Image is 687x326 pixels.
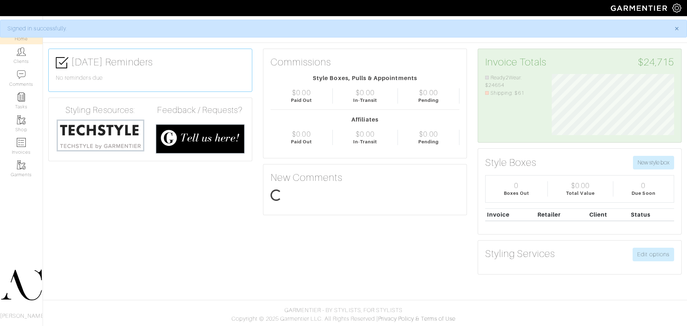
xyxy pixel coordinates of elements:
div: 0 [514,181,518,190]
li: Ready2Wear: $24654 [485,74,541,89]
img: clients-icon-6bae9207a08558b7cb47a8932f037763ab4055f8c8b6bfacd5dc20c3e0201464.png [17,47,26,56]
img: reminder-icon-8004d30b9f0a5d33ae49ab947aed9ed385cf756f9e5892f1edd6e32f2345188e.png [17,93,26,102]
div: Total Value [566,190,595,197]
img: gear-icon-white-bd11855cb880d31180b6d7d6211b90ccbf57a29d726f0c71d8c61bd08dd39cc2.png [672,4,681,13]
img: garments-icon-b7da505a4dc4fd61783c78ac3ca0ef83fa9d6f193b1c9dc38574b1d14d53ca28.png [17,160,26,169]
th: Retailer [536,208,588,221]
span: Copyright © 2025 Garmentier LLC. All Rights Reserved. [232,316,376,322]
h4: Feedback / Requests? [156,105,245,115]
span: × [674,24,679,33]
div: $0.00 [419,130,438,138]
div: $0.00 [419,88,438,97]
a: Privacy Policy & Terms of Use [378,316,455,322]
div: $0.00 [292,130,311,138]
th: Client [588,208,629,221]
div: $0.00 [356,88,374,97]
h3: Styling Services [485,248,555,260]
h4: Styling Resources: [56,105,145,115]
div: Due Soon [632,190,655,197]
div: $0.00 [356,130,374,138]
img: check-box-icon-36a4915ff3ba2bd8f6e4f29bc755bb66becd62c870f447fc0dd1365fcfddab58.png [56,56,68,69]
h3: [DATE] Reminders [56,56,245,69]
h3: Style Boxes [485,157,537,169]
img: feedback_requests-3821251ac2bd56c73c230f3229a5b25d6eb027adea667894f41107c140538ee0.png [156,124,245,154]
div: Paid Out [291,97,312,104]
th: Invoice [485,208,536,221]
img: garments-icon-b7da505a4dc4fd61783c78ac3ca0ef83fa9d6f193b1c9dc38574b1d14d53ca28.png [17,115,26,124]
div: Style Boxes, Pulls & Appointments [271,74,459,83]
img: techstyle-93310999766a10050dc78ceb7f971a75838126fd19372ce40ba20cdf6a89b94b.png [56,118,145,152]
div: Paid Out [291,138,312,145]
a: Edit options [633,248,674,261]
div: Pending [418,97,439,104]
li: Shipping: $61 [485,89,541,97]
div: $0.00 [571,181,590,190]
h6: No reminders due [56,75,245,81]
div: $0.00 [292,88,311,97]
button: New style box [633,156,674,169]
div: Pending [418,138,439,145]
img: orders-icon-0abe47150d42831381b5fb84f609e132dff9fe21cb692f30cb5eec754e2cba89.png [17,138,26,147]
img: comment-icon-a0a6a9ef722e966f86d9cbdc48e553b5cf19dbc54f86b18d962a5391bc8f6eb6.png [17,70,26,79]
div: 0 [641,181,645,190]
div: Affiliates [271,115,459,124]
div: Signed in successfully. [8,24,664,33]
th: Status [629,208,674,221]
h3: Invoice Totals [485,56,674,68]
div: In-Transit [353,138,377,145]
h3: Commissions [271,56,331,68]
h3: New Comments [271,172,459,184]
span: $24,715 [638,56,674,68]
div: In-Transit [353,97,377,104]
div: Boxes Out [504,190,529,197]
img: garmentier-logo-header-white-b43fb05a5012e4ada735d5af1a66efaba907eab6374d6393d1fbf88cb4ef424d.png [607,2,672,14]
